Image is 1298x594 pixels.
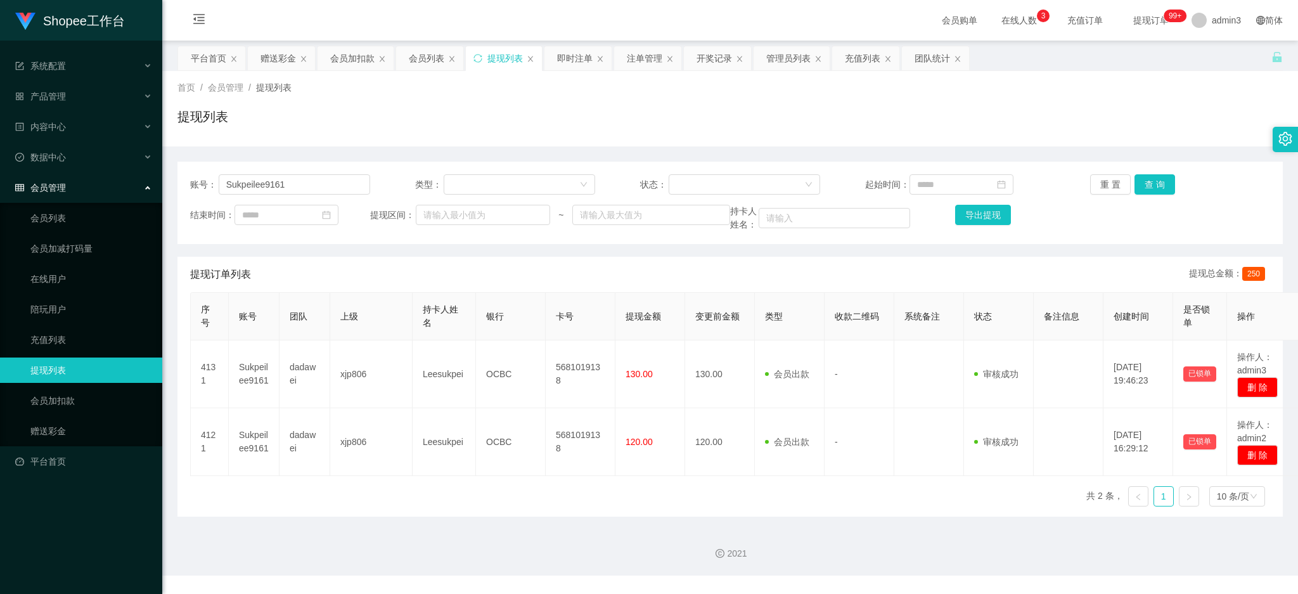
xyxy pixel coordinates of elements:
[15,61,24,70] i: 图标: form
[15,92,24,101] i: 图标: appstore-o
[1164,10,1186,22] sup: 265
[256,82,292,93] span: 提现列表
[1237,445,1278,465] button: 删 除
[695,311,740,321] span: 变更前金额
[15,449,152,474] a: 图标: dashboard平台首页
[1114,311,1149,321] span: 创建时间
[15,13,35,30] img: logo.9652507e.png
[626,369,653,379] span: 130.00
[1256,16,1265,25] i: 图标: global
[208,82,243,93] span: 会员管理
[476,408,546,476] td: OCBC
[15,61,66,71] span: 系统配置
[1090,174,1131,195] button: 重 置
[865,178,909,191] span: 起始时间：
[955,205,1011,225] button: 导出提现
[1183,366,1216,382] button: 已锁单
[280,408,330,476] td: dadawei
[15,183,24,192] i: 图标: table
[765,369,809,379] span: 会员出款
[177,1,221,41] i: 图标: menu-fold
[415,178,444,191] span: 类型：
[229,408,280,476] td: Sukpeilee9161
[546,340,615,408] td: 5681019138
[1128,486,1148,507] li: 上一页
[627,46,662,70] div: 注单管理
[191,46,226,70] div: 平台首页
[413,408,476,476] td: Leesukpei
[1103,340,1173,408] td: [DATE] 19:46:23
[995,16,1043,25] span: 在线人数
[191,408,229,476] td: 4121
[229,340,280,408] td: Sukpeilee9161
[190,267,251,282] span: 提现订单列表
[1134,493,1142,501] i: 图标: left
[805,181,813,190] i: 图标: down
[248,82,251,93] span: /
[15,122,66,132] span: 内容中心
[448,55,456,63] i: 图标: close
[1183,434,1216,449] button: 已锁单
[15,152,66,162] span: 数据中心
[766,46,811,70] div: 管理员列表
[1183,304,1210,328] span: 是否锁单
[15,153,24,162] i: 图标: check-circle-o
[413,340,476,408] td: Leesukpei
[260,46,296,70] div: 赠送彩金
[239,311,257,321] span: 账号
[596,55,604,63] i: 图标: close
[340,311,358,321] span: 上级
[580,181,588,190] i: 图标: down
[1242,267,1265,281] span: 250
[716,549,724,558] i: 图标: copyright
[884,55,892,63] i: 图标: close
[322,210,331,219] i: 图标: calendar
[759,208,910,228] input: 请输入
[30,205,152,231] a: 会员列表
[330,340,413,408] td: xjp806
[974,437,1018,447] span: 审核成功
[330,46,375,70] div: 会员加扣款
[835,311,879,321] span: 收款二维码
[15,91,66,101] span: 产品管理
[1061,16,1109,25] span: 充值订单
[486,311,504,321] span: 银行
[1153,486,1174,507] li: 1
[1237,311,1255,321] span: 操作
[30,358,152,383] a: 提现列表
[300,55,307,63] i: 图标: close
[30,297,152,322] a: 陪玩用户
[190,178,219,191] span: 账号：
[30,327,152,352] a: 充值列表
[814,55,822,63] i: 图标: close
[487,46,523,70] div: 提现列表
[640,178,669,191] span: 状态：
[409,46,444,70] div: 会员列表
[43,1,125,41] h1: Shopee工作台
[835,437,838,447] span: -
[378,55,386,63] i: 图标: close
[1134,174,1175,195] button: 查 询
[845,46,880,70] div: 充值列表
[219,174,370,195] input: 请输入
[1237,352,1273,375] span: 操作人：admin3
[30,236,152,261] a: 会员加减打码量
[230,55,238,63] i: 图标: close
[765,437,809,447] span: 会员出款
[1179,486,1199,507] li: 下一页
[1237,420,1273,443] span: 操作人：admin2
[915,46,950,70] div: 团队统计
[697,46,732,70] div: 开奖记录
[974,311,992,321] span: 状态
[476,340,546,408] td: OCBC
[527,55,534,63] i: 图标: close
[765,311,783,321] span: 类型
[557,46,593,70] div: 即时注单
[572,205,730,225] input: 请输入最大值为
[626,437,653,447] span: 120.00
[1189,267,1270,282] div: 提现总金额：
[1271,51,1283,63] i: 图标: unlock
[201,304,210,328] span: 序号
[416,205,550,225] input: 请输入最小值为
[685,340,755,408] td: 130.00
